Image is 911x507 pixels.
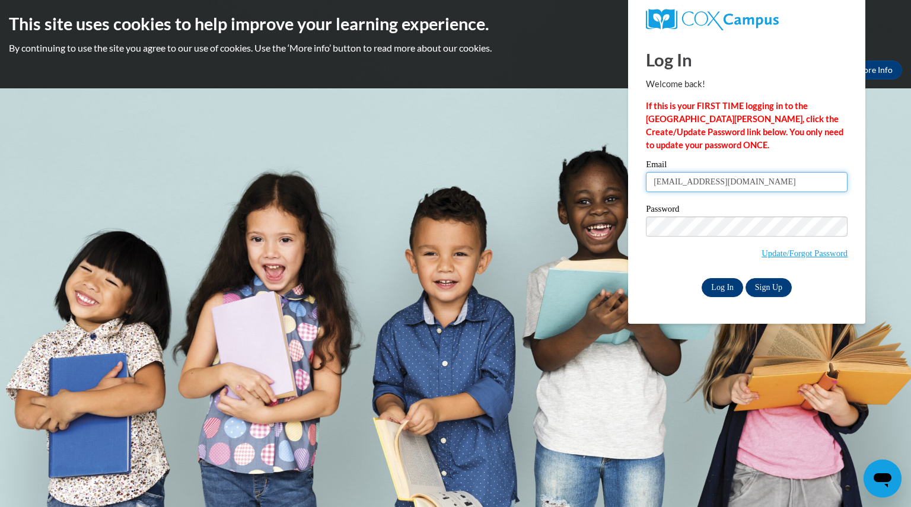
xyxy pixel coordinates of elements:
a: Sign Up [746,278,792,297]
label: Email [646,160,848,172]
iframe: Button to launch messaging window [864,460,902,498]
h2: This site uses cookies to help improve your learning experience. [9,12,902,36]
input: Log In [702,278,743,297]
p: By continuing to use the site you agree to our use of cookies. Use the ‘More info’ button to read... [9,42,902,55]
p: Welcome back! [646,78,848,91]
a: More Info [846,60,902,79]
label: Password [646,205,848,216]
a: Update/Forgot Password [762,248,848,258]
h1: Log In [646,47,848,72]
strong: If this is your FIRST TIME logging in to the [GEOGRAPHIC_DATA][PERSON_NAME], click the Create/Upd... [646,101,843,150]
img: COX Campus [646,9,779,30]
a: COX Campus [646,9,848,30]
